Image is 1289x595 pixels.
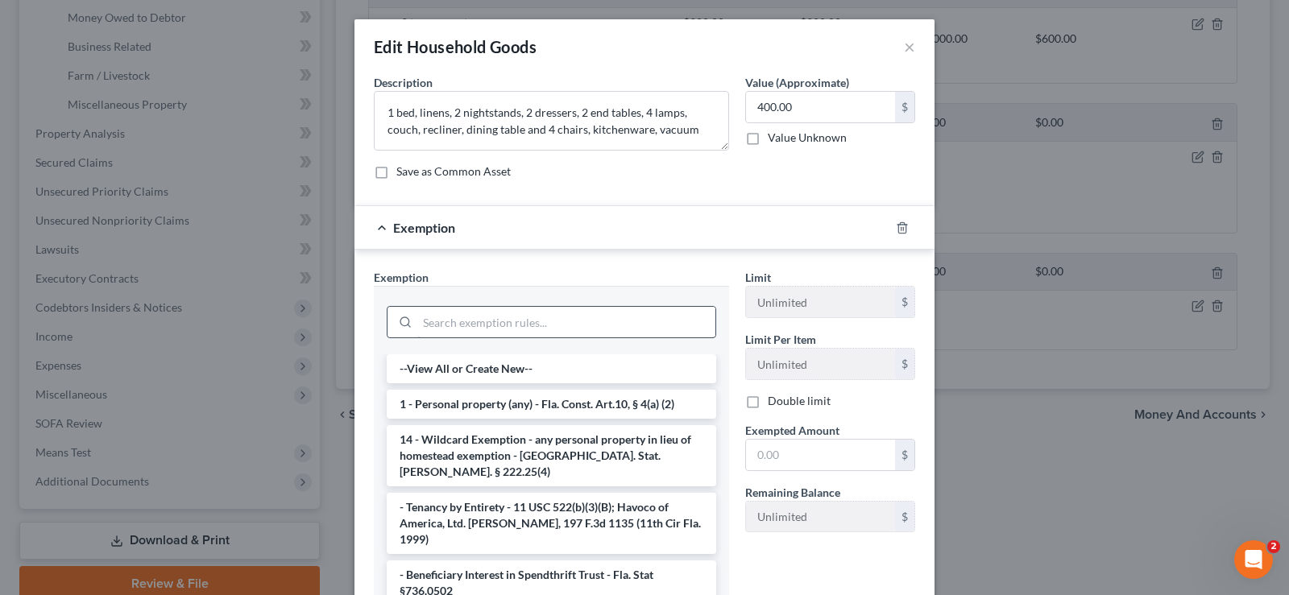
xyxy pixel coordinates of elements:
[387,425,716,486] li: 14 - Wildcard Exemption - any personal property in lieu of homestead exemption - [GEOGRAPHIC_DATA...
[746,92,895,122] input: 0.00
[745,424,839,437] span: Exempted Amount
[393,220,455,235] span: Exemption
[745,484,840,501] label: Remaining Balance
[746,349,895,379] input: --
[895,287,914,317] div: $
[387,493,716,554] li: - Tenancy by Entirety - 11 USC 522(b)(3)(B); Havoco of America, Ltd. [PERSON_NAME], 197 F.3d 1135...
[1267,540,1280,553] span: 2
[745,331,816,348] label: Limit Per Item
[895,349,914,379] div: $
[768,130,847,146] label: Value Unknown
[374,271,429,284] span: Exemption
[387,390,716,419] li: 1 - Personal property (any) - Fla. Const. Art.10, § 4(a) (2)
[768,393,831,409] label: Double limit
[374,35,537,58] div: Edit Household Goods
[374,76,433,89] span: Description
[396,163,511,180] label: Save as Common Asset
[417,307,715,337] input: Search exemption rules...
[895,502,914,532] div: $
[387,354,716,383] li: --View All or Create New--
[746,440,895,470] input: 0.00
[895,440,914,470] div: $
[746,287,895,317] input: --
[904,37,915,56] button: ×
[1234,540,1273,579] iframe: Intercom live chat
[895,92,914,122] div: $
[746,502,895,532] input: --
[745,271,771,284] span: Limit
[745,74,849,91] label: Value (Approximate)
